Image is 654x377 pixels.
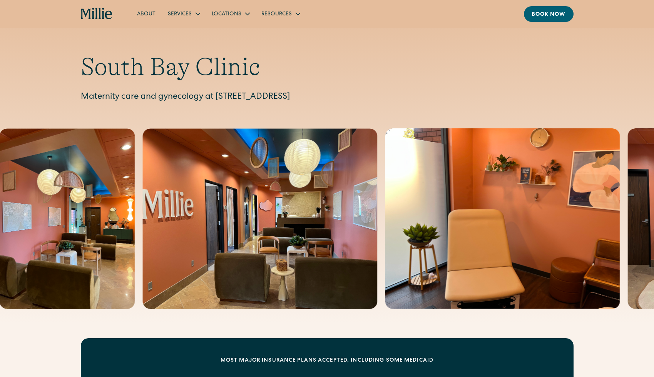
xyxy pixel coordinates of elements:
p: Maternity care and gynecology at [STREET_ADDRESS] [81,91,574,104]
div: Services [168,10,192,18]
div: Resources [261,10,292,18]
div: Locations [206,7,255,20]
div: Resources [255,7,306,20]
div: Services [162,7,206,20]
div: Locations [212,10,241,18]
a: About [131,7,162,20]
a: Book now [524,6,574,22]
div: Book now [532,11,566,19]
div: MOST MAJOR INSURANCE PLANS ACCEPTED, INCLUDING some MEDICAID [221,357,433,365]
h1: South Bay Clinic [81,52,574,82]
a: home [81,8,113,20]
